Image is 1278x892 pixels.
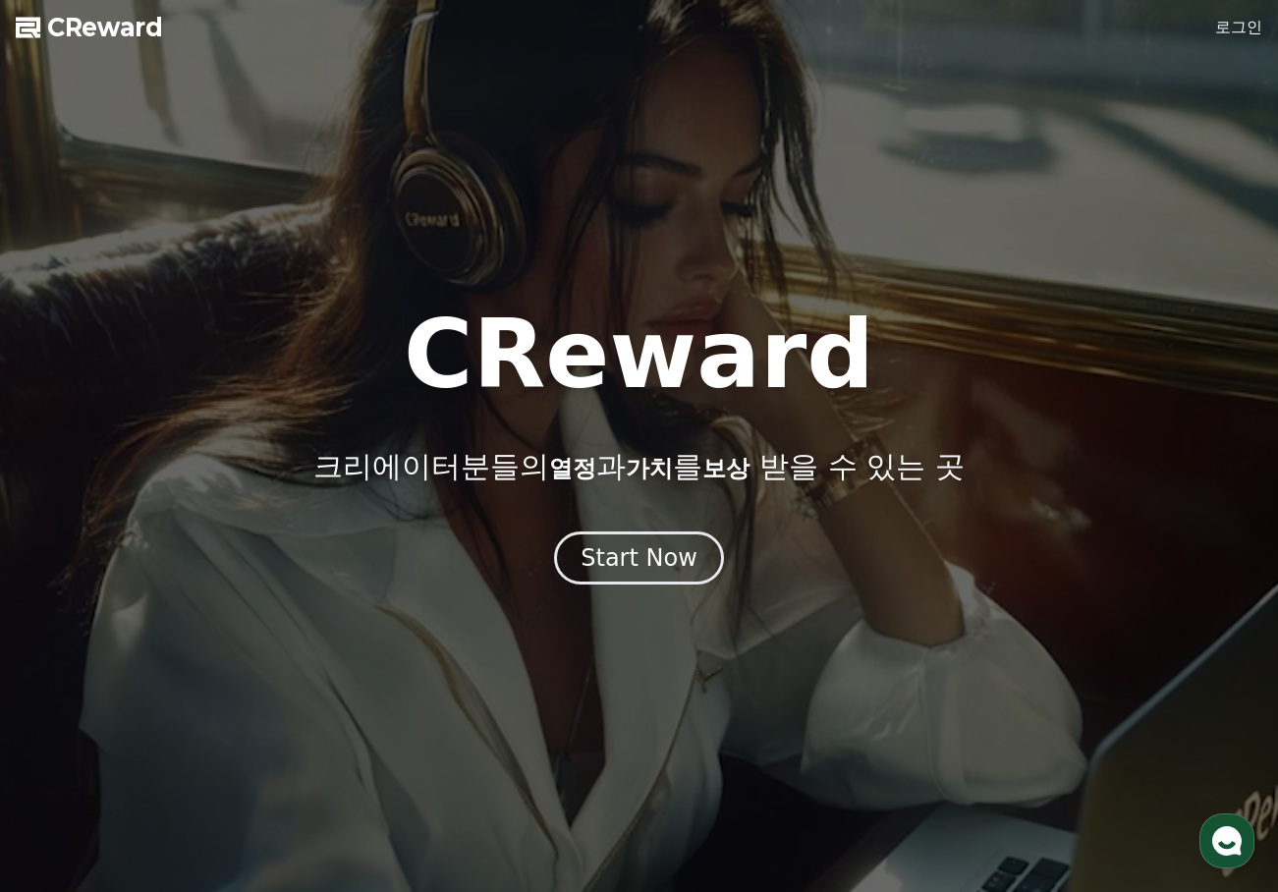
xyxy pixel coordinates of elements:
span: CReward [47,12,163,43]
span: 가치 [626,455,673,482]
a: 로그인 [1215,16,1262,39]
a: Start Now [554,551,724,570]
a: CReward [16,12,163,43]
button: Start Now [554,531,724,585]
span: 보상 [702,455,750,482]
p: 크리에이터분들의 과 를 받을 수 있는 곳 [313,449,964,484]
span: 열정 [549,455,596,482]
div: Start Now [581,542,697,574]
h1: CReward [404,307,874,402]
